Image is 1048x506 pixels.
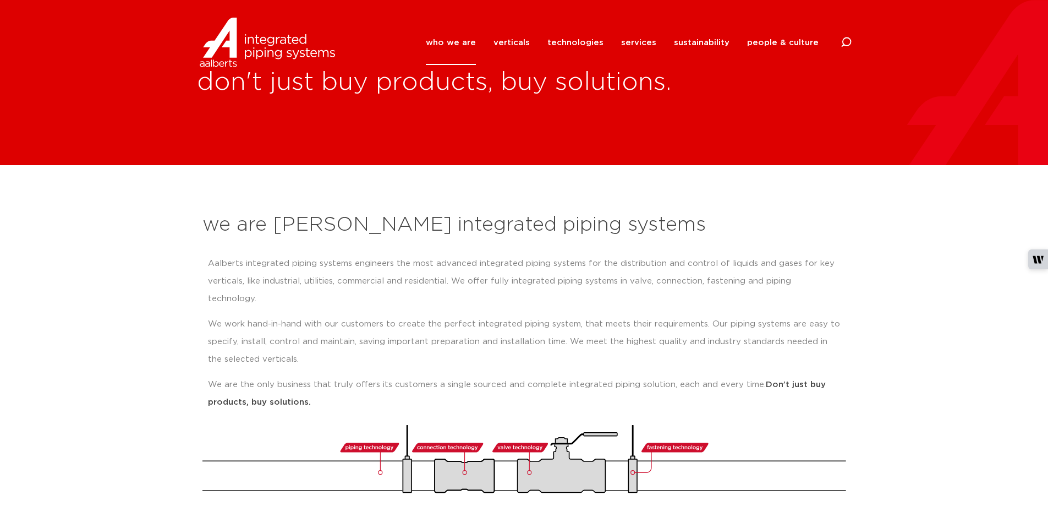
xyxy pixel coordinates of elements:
[426,20,476,65] a: who we are
[674,20,729,65] a: sustainability
[208,376,841,411] p: We are the only business that truly offers its customers a single sourced and complete integrated...
[202,212,846,238] h2: we are [PERSON_NAME] integrated piping systems
[547,20,603,65] a: technologies
[426,20,819,65] nav: Menu
[208,255,841,308] p: Aalberts integrated piping systems engineers the most advanced integrated piping systems for the ...
[747,20,819,65] a: people & culture
[493,20,530,65] a: verticals
[208,315,841,368] p: We work hand-in-hand with our customers to create the perfect integrated piping system, that meet...
[621,20,656,65] a: services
